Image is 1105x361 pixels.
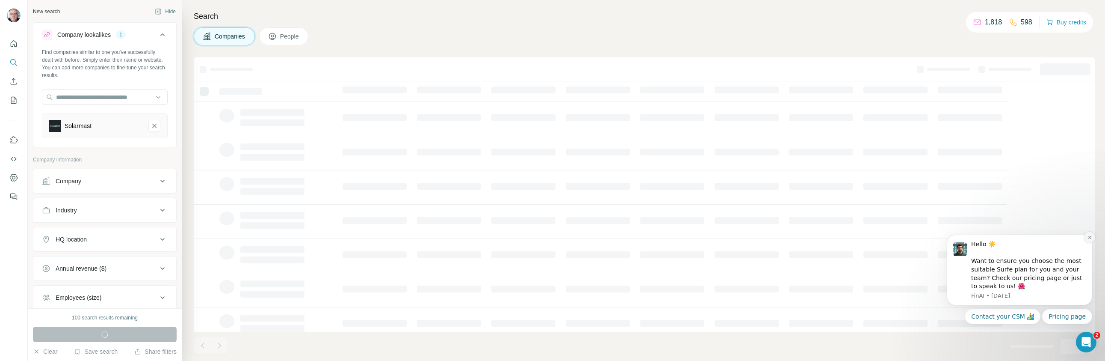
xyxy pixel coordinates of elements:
[56,264,106,273] div: Annual revenue ($)
[37,65,152,73] p: Message from FinAI, sent 12w ago
[33,200,176,221] button: Industry
[33,8,60,15] div: New search
[934,227,1105,329] iframe: Intercom notifications message
[33,24,176,48] button: Company lookalikes1
[7,151,21,167] button: Use Surfe API
[56,293,101,302] div: Employees (size)
[7,189,21,204] button: Feedback
[74,347,118,356] button: Save search
[33,258,176,279] button: Annual revenue ($)
[7,132,21,148] button: Use Surfe on LinkedIn
[148,120,160,132] button: Solarmast-remove-button
[57,30,111,39] div: Company lookalikes
[33,171,176,191] button: Company
[7,9,21,22] img: Avatar
[985,17,1002,27] p: 1,818
[13,8,158,78] div: message notification from FinAI, 12w ago. Hello ☀️ Want to ensure you choose the most suitable Su...
[37,13,152,64] div: Hello ☀️ Want to ensure you choose the most suitable Surfe plan for you and your team? Check our ...
[49,120,61,132] img: Solarmast-logo
[1076,332,1096,352] iframe: Intercom live chat
[215,32,246,41] span: Companies
[1046,16,1086,28] button: Buy credits
[108,82,158,97] button: Quick reply: Pricing page
[33,347,57,356] button: Clear
[7,74,21,89] button: Enrich CSV
[56,235,87,244] div: HQ location
[33,287,176,308] button: Employees (size)
[7,170,21,185] button: Dashboard
[7,55,21,70] button: Search
[149,5,182,18] button: Hide
[7,92,21,108] button: My lists
[33,229,176,250] button: HQ location
[134,347,177,356] button: Share filters
[194,10,1095,22] h4: Search
[42,48,168,79] div: Find companies similar to one you've successfully dealt with before. Simply enter their name or w...
[1021,17,1032,27] p: 598
[116,31,126,39] div: 1
[72,314,138,322] div: 100 search results remaining
[1093,332,1100,339] span: 2
[65,122,92,130] div: Solarmast
[33,156,177,164] p: Company information
[150,5,161,16] button: Dismiss notification
[280,32,300,41] span: People
[37,13,152,64] div: Message content
[31,82,106,97] button: Quick reply: Contact your CSM 🏄‍♂️
[13,82,158,97] div: Quick reply options
[56,206,77,215] div: Industry
[7,36,21,51] button: Quick start
[19,15,33,29] img: Profile image for FinAI
[56,177,81,185] div: Company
